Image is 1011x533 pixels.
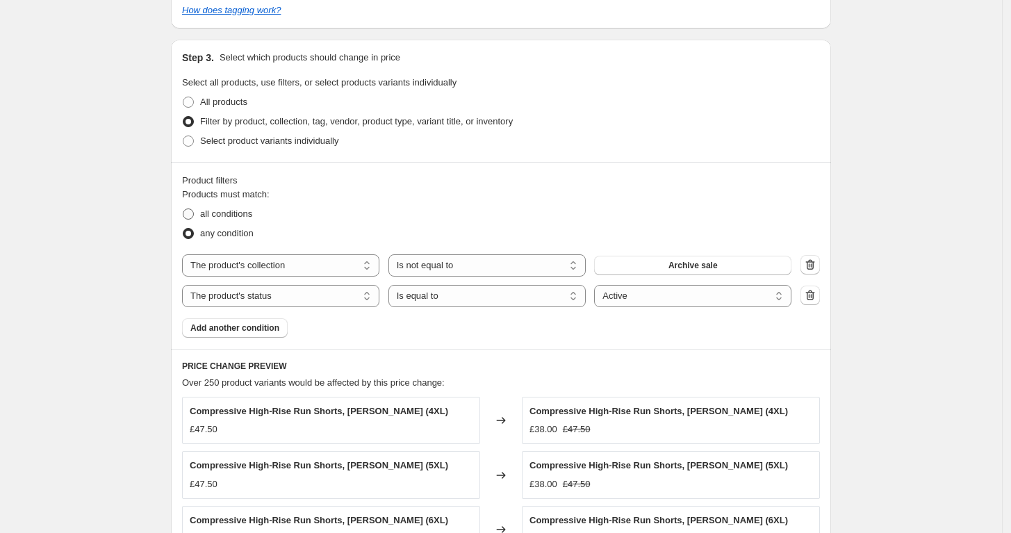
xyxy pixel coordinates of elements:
[200,97,247,107] span: All products
[220,51,400,65] p: Select which products should change in price
[182,174,820,188] div: Product filters
[182,189,270,199] span: Products must match:
[182,377,445,388] span: Over 250 product variants would be affected by this price change:
[563,477,591,491] strike: £47.50
[190,515,448,525] span: Compressive High-Rise Run Shorts, [PERSON_NAME] (6XL)
[190,322,279,334] span: Add another condition
[529,423,557,436] div: £38.00
[190,460,448,470] span: Compressive High-Rise Run Shorts, [PERSON_NAME] (5XL)
[190,477,217,491] div: £47.50
[182,77,457,88] span: Select all products, use filters, or select products variants individually
[200,136,338,146] span: Select product variants individually
[200,208,252,219] span: all conditions
[529,406,788,416] span: Compressive High-Rise Run Shorts, [PERSON_NAME] (4XL)
[190,406,448,416] span: Compressive High-Rise Run Shorts, [PERSON_NAME] (4XL)
[182,361,820,372] h6: PRICE CHANGE PREVIEW
[200,228,254,238] span: any condition
[182,5,281,15] a: How does tagging work?
[182,51,214,65] h2: Step 3.
[529,477,557,491] div: £38.00
[190,423,217,436] div: £47.50
[529,460,788,470] span: Compressive High-Rise Run Shorts, [PERSON_NAME] (5XL)
[182,318,288,338] button: Add another condition
[668,260,718,271] span: Archive sale
[529,515,788,525] span: Compressive High-Rise Run Shorts, [PERSON_NAME] (6XL)
[594,256,791,275] button: Archive sale
[200,116,513,126] span: Filter by product, collection, tag, vendor, product type, variant title, or inventory
[563,423,591,436] strike: £47.50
